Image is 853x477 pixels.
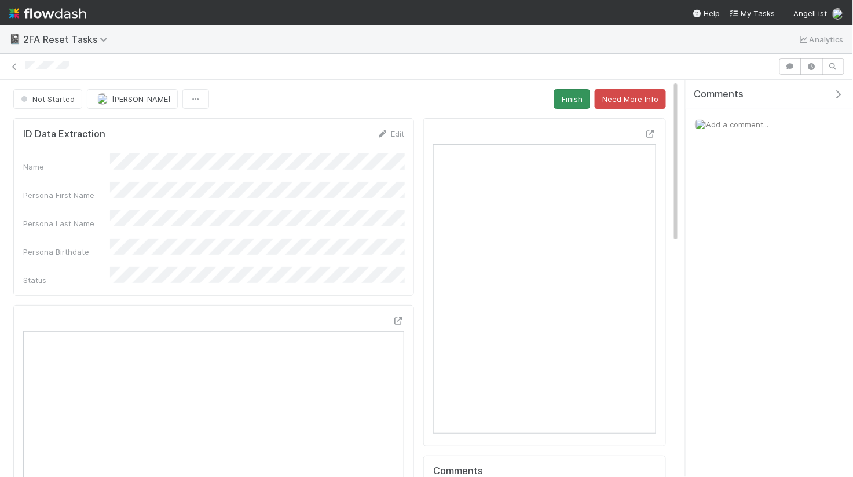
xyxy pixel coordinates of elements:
[794,9,828,18] span: AngelList
[13,89,82,109] button: Not Started
[595,89,666,109] button: Need More Info
[554,89,590,109] button: Finish
[377,129,404,138] a: Edit
[19,94,75,104] span: Not Started
[798,32,844,46] a: Analytics
[23,246,110,258] div: Persona Birthdate
[23,129,105,140] h5: ID Data Extraction
[832,8,844,20] img: avatar_5d51780c-77ad-4a9d-a6ed-b88b2c284079.png
[97,93,108,105] img: avatar_5d51780c-77ad-4a9d-a6ed-b88b2c284079.png
[694,89,744,100] span: Comments
[23,274,110,286] div: Status
[693,8,720,19] div: Help
[112,94,170,104] span: [PERSON_NAME]
[23,34,114,45] span: 2FA Reset Tasks
[9,3,86,23] img: logo-inverted-e16ddd16eac7371096b0.svg
[9,34,21,44] span: 📓
[23,161,110,173] div: Name
[23,189,110,201] div: Persona First Name
[706,120,769,129] span: Add a comment...
[433,465,656,477] h5: Comments
[87,89,178,109] button: [PERSON_NAME]
[730,9,775,18] span: My Tasks
[730,8,775,19] a: My Tasks
[695,119,706,130] img: avatar_5d51780c-77ad-4a9d-a6ed-b88b2c284079.png
[23,218,110,229] div: Persona Last Name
